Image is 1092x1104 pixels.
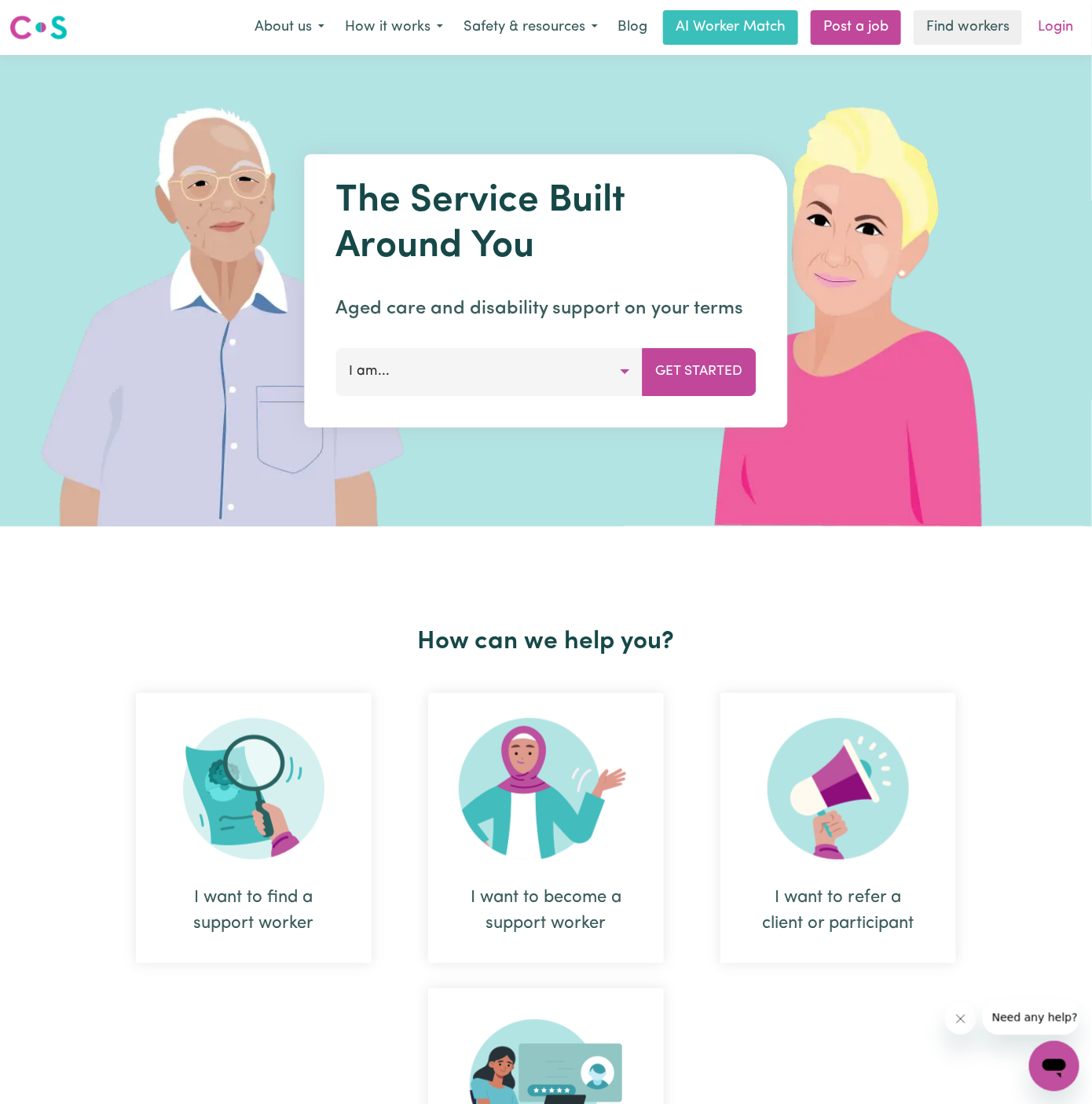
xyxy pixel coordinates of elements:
[768,718,909,860] img: Refer
[335,11,453,44] button: How it works
[9,13,68,42] img: Careseekers logo
[983,1000,1079,1035] iframe: Message from company
[336,179,757,270] h1: The Service Built Around You
[336,348,643,395] button: I am...
[336,295,757,323] p: Aged care and disability support on your terms
[643,348,757,395] button: Get Started
[1028,10,1083,45] a: Login
[914,10,1022,45] a: Find workers
[945,1003,977,1035] iframe: Close message
[453,11,608,44] button: Safety & resources
[108,627,984,657] h2: How can we help you?
[811,10,901,45] a: Post a job
[428,693,664,963] div: I want to become a support worker
[466,885,626,937] div: I want to become a support worker
[136,693,372,963] div: I want to find a support worker
[9,9,68,46] a: Careseekers logo
[244,11,335,44] button: About us
[1029,1041,1079,1091] iframe: Button to launch messaging window
[174,885,334,937] div: I want to find a support worker
[720,693,956,963] div: I want to refer a client or participant
[608,10,657,45] a: Blog
[459,718,633,860] img: Become Worker
[663,10,798,45] a: AI Worker Match
[758,885,918,937] div: I want to refer a client or participant
[183,718,324,860] img: Search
